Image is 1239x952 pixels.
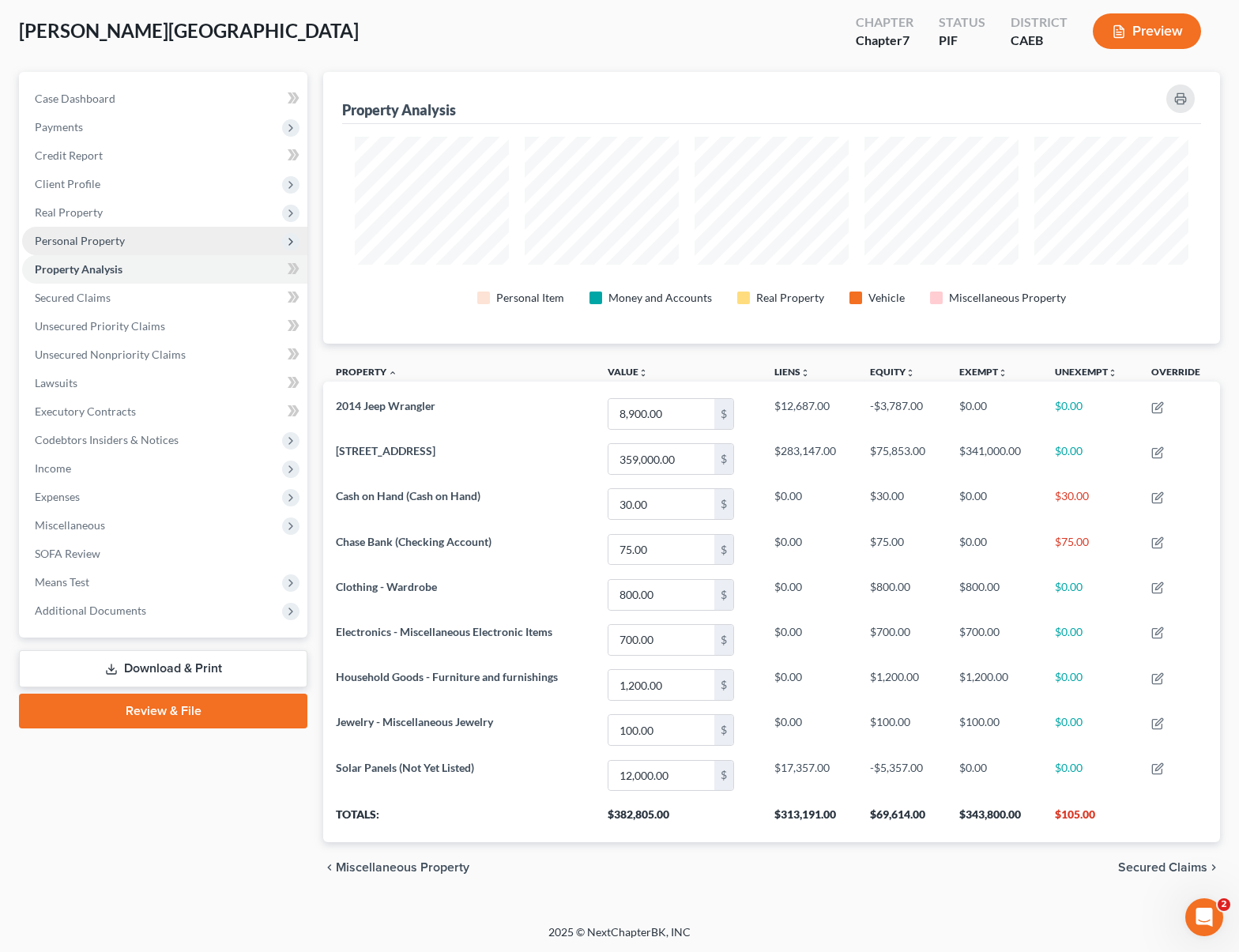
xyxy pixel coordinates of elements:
[714,444,733,474] div: $
[756,290,824,306] div: Real Property
[714,715,733,745] div: $
[857,527,946,572] td: $75.00
[902,32,909,47] span: 7
[638,368,648,378] i: unfold_more
[608,290,712,306] div: Money and Accounts
[608,366,648,378] a: Valueunfold_more
[1207,861,1220,874] i: chevron_right
[857,482,946,527] td: $30.00
[22,255,307,284] a: Property Analysis
[856,32,913,50] div: Chapter
[35,205,103,219] span: Real Property
[336,715,493,728] span: Jewelry - Miscellaneous Jewelry
[336,861,469,874] span: Miscellaneous Property
[714,625,733,655] div: $
[35,262,122,276] span: Property Analysis
[1042,437,1139,482] td: $0.00
[1042,753,1139,798] td: $0.00
[336,761,474,774] span: Solar Panels (Not Yet Listed)
[762,437,857,482] td: $283,147.00
[714,761,733,791] div: $
[22,341,307,369] a: Unsecured Nonpriority Claims
[947,798,1042,842] th: $343,800.00
[939,13,985,32] div: Status
[1042,482,1139,527] td: $30.00
[857,662,946,707] td: $1,200.00
[336,580,437,593] span: Clothing - Wardrobe
[608,444,714,474] input: 0.00
[35,490,80,503] span: Expenses
[949,290,1066,306] div: Miscellaneous Property
[947,391,1042,436] td: $0.00
[35,376,77,389] span: Lawsuits
[35,149,103,162] span: Credit Report
[19,650,307,687] a: Download & Print
[762,572,857,617] td: $0.00
[1093,13,1201,49] button: Preview
[998,368,1007,378] i: unfold_more
[22,312,307,341] a: Unsecured Priority Claims
[1042,527,1139,572] td: $75.00
[1042,798,1139,842] th: $105.00
[336,670,558,683] span: Household Goods - Furniture and furnishings
[1108,368,1117,378] i: unfold_more
[800,368,810,378] i: unfold_more
[762,391,857,436] td: $12,687.00
[1118,861,1207,874] span: Secured Claims
[323,798,595,842] th: Totals:
[22,284,307,312] a: Secured Claims
[496,290,564,306] div: Personal Item
[388,368,397,378] i: expand_less
[35,234,125,247] span: Personal Property
[959,366,1007,378] a: Exemptunfold_more
[323,861,336,874] i: chevron_left
[1042,617,1139,662] td: $0.00
[857,798,946,842] th: $69,614.00
[1042,708,1139,753] td: $0.00
[762,527,857,572] td: $0.00
[336,399,435,412] span: 2014 Jeep Wrangler
[906,368,915,378] i: unfold_more
[35,547,100,560] span: SOFA Review
[762,617,857,662] td: $0.00
[947,662,1042,707] td: $1,200.00
[336,366,397,378] a: Property expand_less
[1042,391,1139,436] td: $0.00
[1185,898,1223,936] iframe: Intercom live chat
[947,708,1042,753] td: $100.00
[336,444,435,457] span: [STREET_ADDRESS]
[323,861,469,874] button: chevron_left Miscellaneous Property
[608,580,714,610] input: 0.00
[857,617,946,662] td: $700.00
[714,535,733,565] div: $
[35,92,115,105] span: Case Dashboard
[857,572,946,617] td: $800.00
[608,625,714,655] input: 0.00
[1042,572,1139,617] td: $0.00
[947,753,1042,798] td: $0.00
[868,290,905,306] div: Vehicle
[1011,32,1068,50] div: CAEB
[35,319,165,333] span: Unsecured Priority Claims
[714,399,733,429] div: $
[714,670,733,700] div: $
[857,753,946,798] td: -$5,357.00
[608,489,714,519] input: 0.00
[336,625,552,638] span: Electronics - Miscellaneous Electronic Items
[608,399,714,429] input: 0.00
[22,85,307,113] a: Case Dashboard
[35,120,83,134] span: Payments
[947,527,1042,572] td: $0.00
[608,670,714,700] input: 0.00
[35,604,146,617] span: Additional Documents
[35,348,186,361] span: Unsecured Nonpriority Claims
[336,489,480,502] span: Cash on Hand (Cash on Hand)
[856,13,913,32] div: Chapter
[342,100,456,119] div: Property Analysis
[762,482,857,527] td: $0.00
[947,437,1042,482] td: $341,000.00
[35,575,89,589] span: Means Test
[22,540,307,568] a: SOFA Review
[22,369,307,397] a: Lawsuits
[762,708,857,753] td: $0.00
